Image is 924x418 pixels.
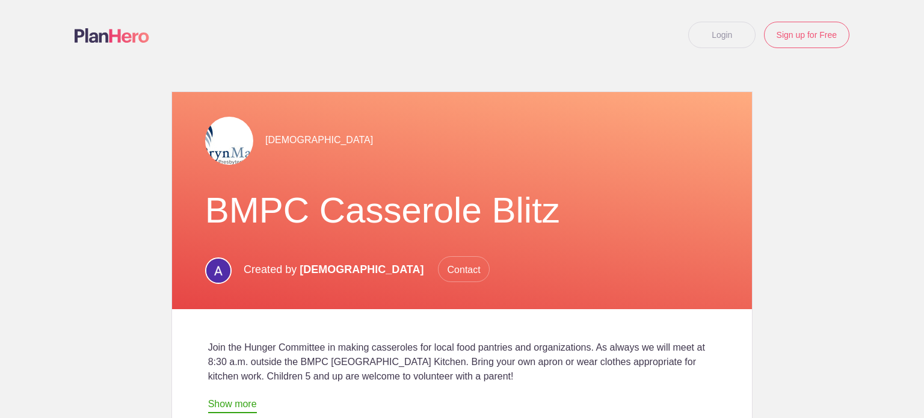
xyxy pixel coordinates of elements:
[205,257,232,284] img: Aachttdkukrdlqmgznb2fi27sx73nm0xmqpxl6qhz1 eldkc s96 c?1690216858
[688,22,756,48] a: Login
[244,256,490,283] p: Created by
[300,263,423,275] span: [DEMOGRAPHIC_DATA]
[208,399,257,413] a: Show more
[438,256,490,282] span: Contact
[205,189,719,232] h1: BMPC Casserole Blitz
[764,22,849,48] a: Sign up for Free
[208,340,716,384] div: Join the Hunger Committee in making casseroles for local food pantries and organizations. As alwa...
[205,116,719,165] div: [DEMOGRAPHIC_DATA]
[205,117,253,165] img: Bmpc mainlogo rgb 100
[75,28,149,43] img: Logo main planhero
